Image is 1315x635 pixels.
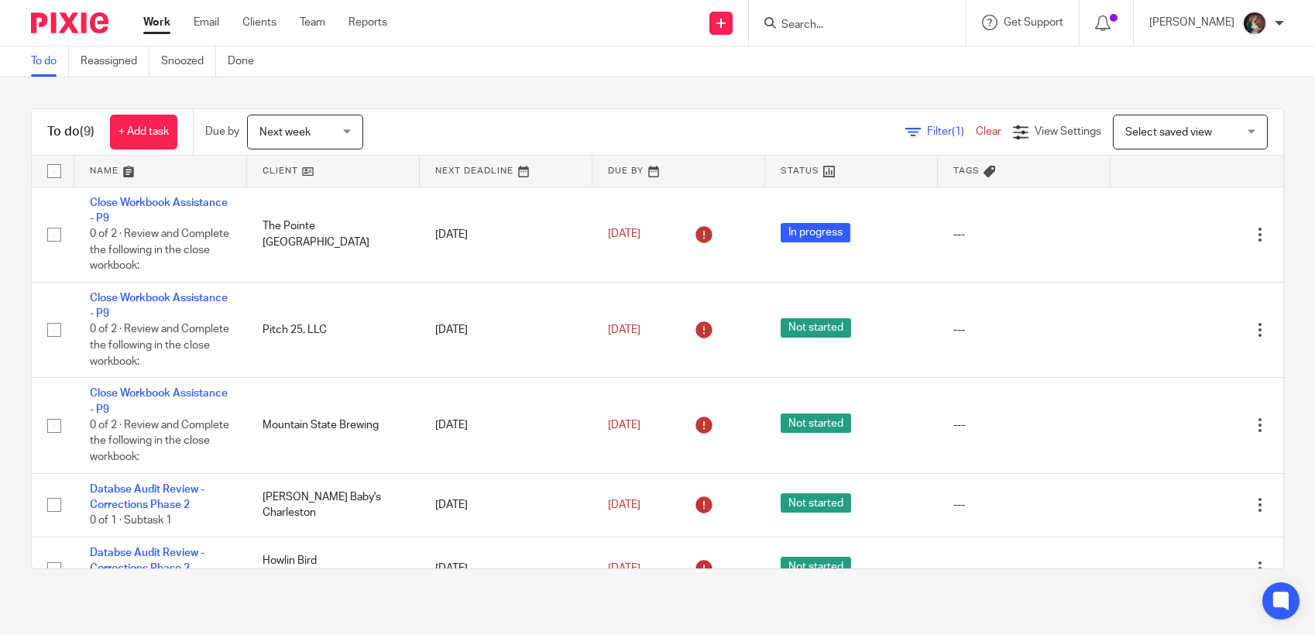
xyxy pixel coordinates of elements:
h1: To do [47,124,94,140]
span: 0 of 2 · Review and Complete the following in the close workbook: [90,228,229,271]
span: Not started [781,557,851,576]
input: Search [780,19,919,33]
div: --- [953,322,1095,338]
span: Next week [259,127,311,138]
span: [DATE] [608,324,640,335]
span: [DATE] [608,499,640,510]
td: Howlin Bird [GEOGRAPHIC_DATA] [247,537,420,600]
span: In progress [781,223,850,242]
a: Databse Audit Review - Corrections Phase 2 [90,547,204,574]
img: Pixie [31,12,108,33]
td: [DATE] [420,378,592,473]
a: To do [31,46,69,77]
p: [PERSON_NAME] [1149,15,1234,30]
a: Done [228,46,266,77]
div: --- [953,497,1095,513]
span: 0 of 2 · Review and Complete the following in the close workbook: [90,324,229,367]
div: --- [953,417,1095,433]
a: Close Workbook Assistance - P9 [90,293,228,319]
span: View Settings [1035,126,1101,137]
a: Work [143,15,170,30]
img: Profile%20picture%20JUS.JPG [1242,11,1267,36]
td: [DATE] [420,537,592,600]
td: Mountain State Brewing [247,378,420,473]
a: Snoozed [161,46,216,77]
div: --- [953,227,1095,242]
td: [DATE] [420,282,592,377]
a: Reports [348,15,387,30]
span: (9) [80,125,94,138]
a: Close Workbook Assistance - P9 [90,388,228,414]
a: Clients [242,15,276,30]
a: Team [300,15,325,30]
span: (1) [952,126,964,137]
a: Close Workbook Assistance - P9 [90,197,228,224]
a: Email [194,15,219,30]
span: Not started [781,493,851,513]
span: Filter [927,126,976,137]
td: Pitch 25, LLC [247,282,420,377]
a: + Add task [110,115,177,149]
td: [DATE] [420,187,592,282]
span: 0 of 2 · Review and Complete the following in the close workbook: [90,420,229,462]
span: Not started [781,318,851,338]
td: [DATE] [420,473,592,537]
span: [DATE] [608,420,640,431]
td: The Pointe [GEOGRAPHIC_DATA] [247,187,420,282]
a: Databse Audit Review - Corrections Phase 2 [90,484,204,510]
p: Due by [205,124,239,139]
div: --- [953,561,1095,576]
td: [PERSON_NAME] Baby's Charleston [247,473,420,537]
span: [DATE] [608,228,640,239]
span: Not started [781,414,851,433]
span: 0 of 1 · Subtask 1 [90,515,172,526]
a: Clear [976,126,1001,137]
span: Tags [953,166,980,175]
span: Get Support [1004,17,1063,28]
span: [DATE] [608,563,640,574]
span: Select saved view [1125,127,1212,138]
a: Reassigned [81,46,149,77]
